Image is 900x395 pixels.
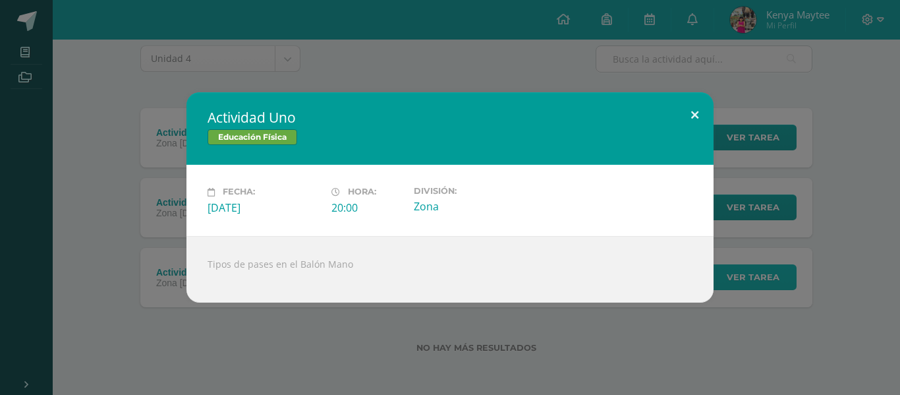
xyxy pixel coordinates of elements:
div: Zona [414,199,527,214]
button: Close (Esc) [676,92,714,137]
div: 20:00 [331,200,403,215]
h2: Actividad Uno [208,108,692,127]
span: Fecha: [223,187,255,197]
div: [DATE] [208,200,321,215]
span: Hora: [348,187,376,197]
span: Educación Física [208,129,297,145]
div: Tipos de pases en el Balón Mano [186,236,714,303]
label: División: [414,186,527,196]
